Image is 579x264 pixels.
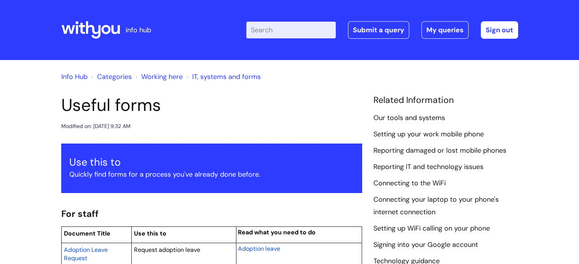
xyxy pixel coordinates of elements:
[238,245,280,253] span: Adoption leave
[192,72,261,81] a: IT, systems and forms
[126,24,151,36] p: info hub
[373,195,499,217] a: Connecting your laptop to your phone's internet connection
[61,208,99,220] span: For staff
[61,72,88,81] a: Info Hub
[373,224,490,234] a: Setting up WiFi calling on your phone
[373,146,506,156] a: Reporting damaged or lost mobile phones
[238,244,280,253] a: Adoption leave
[64,229,110,237] span: Document Title
[141,72,183,81] a: Working here
[185,71,261,83] li: IT, systems and forms
[89,71,132,83] li: Solution home
[61,122,131,131] div: Modified on: [DATE] 9:32 AM
[373,113,445,123] a: Our tools and systems
[421,21,469,39] a: My queries
[373,130,484,139] a: Setting up your work mobile phone
[238,228,316,236] span: Read what you need to do
[69,156,354,168] h3: Use this to
[64,246,108,262] span: Adoption Leave Request
[134,229,166,237] span: Use this to
[97,72,132,81] a: Categories
[64,245,108,262] a: Adoption Leave Request
[373,95,518,106] h4: Related Information
[481,21,518,39] a: Sign out
[246,21,518,39] div: | -
[61,95,362,115] h1: Useful forms
[134,246,200,254] span: Request adoption leave
[246,22,336,38] input: Search
[373,240,478,250] a: Signing into your Google account
[69,168,354,180] p: Quickly find forms for a process you've already done before.
[373,162,483,172] a: Reporting IT and technology issues
[348,21,409,39] a: Submit a query
[134,71,183,83] li: Working here
[373,179,446,188] a: Connecting to the WiFi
